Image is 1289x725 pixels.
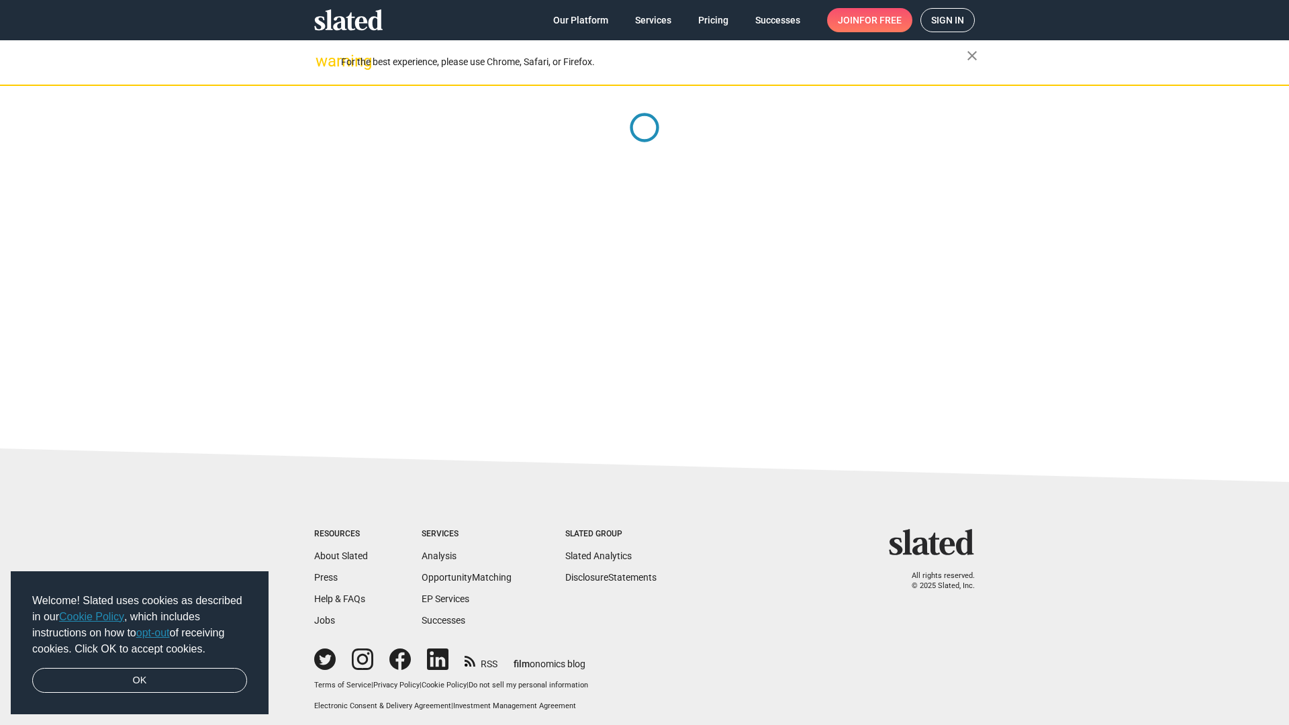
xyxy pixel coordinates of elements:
[469,681,588,691] button: Do not sell my personal information
[314,615,335,626] a: Jobs
[898,571,975,591] p: All rights reserved. © 2025 Slated, Inc.
[371,681,373,689] span: |
[964,48,980,64] mat-icon: close
[314,550,368,561] a: About Slated
[565,550,632,561] a: Slated Analytics
[11,571,269,715] div: cookieconsent
[542,8,619,32] a: Our Platform
[32,668,247,693] a: dismiss cookie message
[687,8,739,32] a: Pricing
[698,8,728,32] span: Pricing
[859,8,902,32] span: for free
[920,8,975,32] a: Sign in
[514,659,530,669] span: film
[453,702,576,710] a: Investment Management Agreement
[553,8,608,32] span: Our Platform
[422,572,512,583] a: OpportunityMatching
[422,529,512,540] div: Services
[314,702,451,710] a: Electronic Consent & Delivery Agreement
[314,593,365,604] a: Help & FAQs
[838,8,902,32] span: Join
[755,8,800,32] span: Successes
[827,8,912,32] a: Joinfor free
[32,593,247,657] span: Welcome! Slated uses cookies as described in our , which includes instructions on how to of recei...
[373,681,420,689] a: Privacy Policy
[341,53,967,71] div: For the best experience, please use Chrome, Safari, or Firefox.
[422,615,465,626] a: Successes
[451,702,453,710] span: |
[314,529,368,540] div: Resources
[422,681,467,689] a: Cookie Policy
[624,8,682,32] a: Services
[465,650,497,671] a: RSS
[314,572,338,583] a: Press
[514,647,585,671] a: filmonomics blog
[565,529,657,540] div: Slated Group
[467,681,469,689] span: |
[931,9,964,32] span: Sign in
[745,8,811,32] a: Successes
[420,681,422,689] span: |
[422,550,457,561] a: Analysis
[635,8,671,32] span: Services
[316,53,332,69] mat-icon: warning
[59,611,124,622] a: Cookie Policy
[314,681,371,689] a: Terms of Service
[136,627,170,638] a: opt-out
[422,593,469,604] a: EP Services
[565,572,657,583] a: DisclosureStatements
